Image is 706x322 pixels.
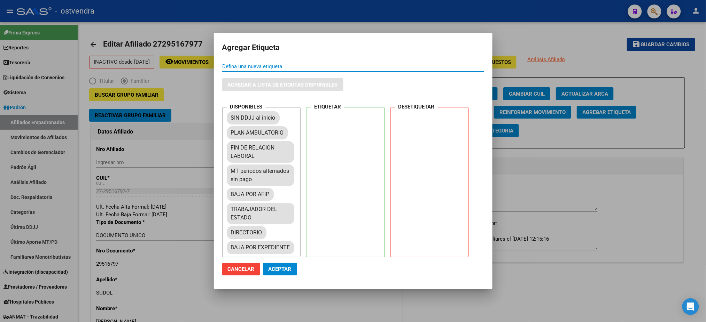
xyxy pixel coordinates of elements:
[227,203,295,224] mat-chip: TRABAJADOR DEL ESTADO
[228,266,255,272] span: Cancelar
[263,263,297,275] button: Aceptar
[227,241,294,254] mat-chip: BAJA POR EXPEDIENTE
[222,263,260,275] button: Cancelar
[228,82,338,88] span: Agregar a lista de etiqutas disponibles
[395,102,438,112] h4: DESETIQUETAR
[222,78,343,91] button: Agregar a lista de etiqutas disponibles
[227,188,274,201] mat-chip: BAJA POR AFIP
[227,111,280,124] mat-chip: SIN DDJJ al inicio
[227,226,266,239] mat-chip: DIRECTORIO
[222,41,484,54] h2: Agregar Etiqueta
[227,126,288,139] mat-chip: PLAN AMBULATORIO
[227,164,295,186] mat-chip: MT periodos alternados sin pago
[269,266,292,272] span: Aceptar
[227,141,295,163] mat-chip: FIN DE RELACION LABORAL
[311,102,344,112] h4: ETIQUETAR
[227,102,266,112] h4: DISPONIBLES
[682,298,699,315] div: Open Intercom Messenger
